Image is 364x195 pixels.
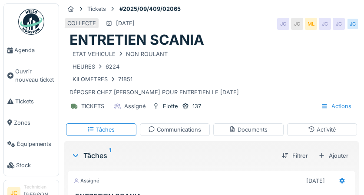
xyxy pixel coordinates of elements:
[305,18,317,30] div: ML
[317,100,355,112] div: Actions
[308,126,336,134] div: Activité
[24,184,55,190] div: Technicien
[319,18,331,30] div: JC
[333,18,345,30] div: JC
[73,63,119,71] div: HEURES 6224
[192,102,201,110] div: 137
[15,67,55,84] span: Ouvrir nouveau ticket
[87,5,106,13] div: Tickets
[73,177,99,185] div: Assigné
[109,150,111,161] sup: 1
[69,32,204,48] h1: ENTRETIEN SCANIA
[4,61,59,90] a: Ouvrir nouveau ticket
[4,91,59,112] a: Tickets
[229,126,268,134] div: Documents
[4,40,59,61] a: Agenda
[17,140,55,148] span: Équipements
[18,9,44,35] img: Badge_color-CXgf-gQk.svg
[4,155,59,176] a: Stock
[14,119,55,127] span: Zones
[148,126,201,134] div: Communications
[16,161,55,169] span: Stock
[278,150,311,162] div: Filtrer
[124,102,146,110] div: Assigné
[163,102,178,110] div: Flotte
[291,18,303,30] div: JC
[116,5,184,13] strong: #2025/09/409/02065
[15,97,55,106] span: Tickets
[87,126,115,134] div: Tâches
[73,75,132,83] div: KILOMETRES 71851
[4,133,59,155] a: Équipements
[67,19,96,27] div: COLLECTE
[73,50,168,58] div: ETAT VEHICULE NON ROULANT
[347,18,359,30] div: JC
[315,150,352,162] div: Ajouter
[81,102,104,110] div: TICKETS
[4,112,59,133] a: Zones
[277,18,289,30] div: JC
[14,46,55,54] span: Agenda
[116,19,135,27] div: [DATE]
[69,49,354,97] div: DÉPOSER CHEZ [PERSON_NAME] POUR ENTRETIEN LE [DATE]
[306,177,325,185] div: [DATE]
[71,150,275,161] div: Tâches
